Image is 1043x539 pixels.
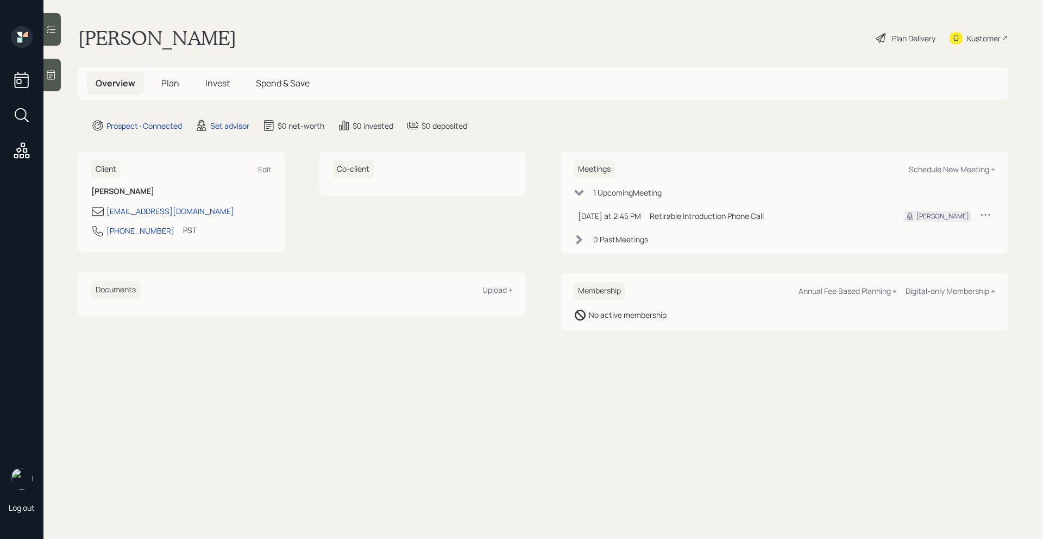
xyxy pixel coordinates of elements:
[91,160,121,178] h6: Client
[9,503,35,513] div: Log out
[106,205,234,217] div: [EMAIL_ADDRESS][DOMAIN_NAME]
[205,77,230,89] span: Invest
[593,234,648,245] div: 0 Past Meeting s
[916,211,969,221] div: [PERSON_NAME]
[574,282,625,300] h6: Membership
[593,187,662,198] div: 1 Upcoming Meeting
[799,286,897,296] div: Annual Fee Based Planning +
[332,160,374,178] h6: Co-client
[278,120,324,131] div: $0 net-worth
[892,33,935,44] div: Plan Delivery
[422,120,467,131] div: $0 deposited
[96,77,135,89] span: Overview
[11,468,33,490] img: retirable_logo.png
[258,164,272,174] div: Edit
[574,160,615,178] h6: Meetings
[91,187,272,196] h6: [PERSON_NAME]
[906,286,995,296] div: Digital-only Membership +
[967,33,1001,44] div: Kustomer
[106,225,174,236] div: [PHONE_NUMBER]
[91,281,140,299] h6: Documents
[210,120,249,131] div: Set advisor
[106,120,182,131] div: Prospect · Connected
[161,77,179,89] span: Plan
[256,77,310,89] span: Spend & Save
[650,210,886,222] div: Retirable Introduction Phone Call
[353,120,393,131] div: $0 invested
[183,224,197,236] div: PST
[578,210,641,222] div: [DATE] at 2:45 PM
[589,309,667,321] div: No active membership
[909,164,995,174] div: Schedule New Meeting +
[482,285,513,295] div: Upload +
[78,26,236,50] h1: [PERSON_NAME]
